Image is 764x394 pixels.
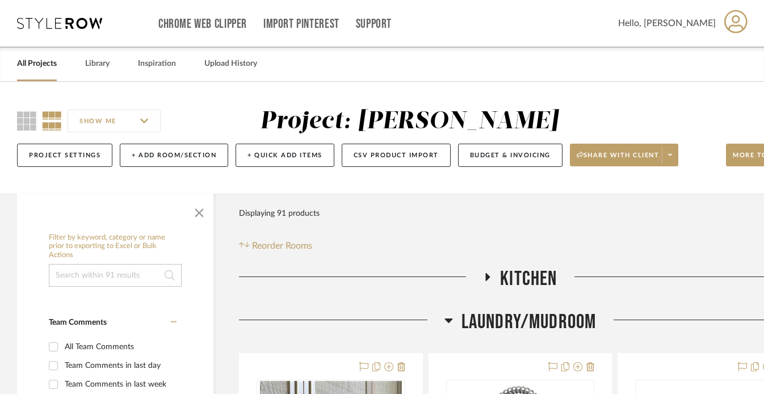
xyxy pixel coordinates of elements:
button: CSV Product Import [342,144,451,167]
div: Project: [PERSON_NAME] [260,110,559,133]
div: Team Comments in last week [65,375,174,393]
button: Share with client [570,144,679,166]
a: Chrome Web Clipper [158,19,247,29]
input: Search within 91 results [49,264,182,287]
a: Inspiration [138,56,176,72]
span: Share with client [577,151,660,168]
div: Team Comments in last day [65,357,174,375]
span: Laundry/Mudroom [461,310,597,334]
span: Reorder Rooms [252,239,312,253]
button: Close [188,199,211,222]
button: + Quick Add Items [236,144,334,167]
h6: Filter by keyword, category or name prior to exporting to Excel or Bulk Actions [49,233,182,260]
a: Library [85,56,110,72]
span: Hello, [PERSON_NAME] [618,16,716,30]
button: Project Settings [17,144,112,167]
div: Displaying 91 products [239,202,320,225]
button: + Add Room/Section [120,144,228,167]
a: Import Pinterest [263,19,339,29]
div: All Team Comments [65,338,174,356]
a: Support [356,19,392,29]
a: Upload History [204,56,257,72]
button: Reorder Rooms [239,239,312,253]
a: All Projects [17,56,57,72]
span: Team Comments [49,318,107,326]
button: Budget & Invoicing [458,144,562,167]
span: Kitchen [500,267,557,291]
